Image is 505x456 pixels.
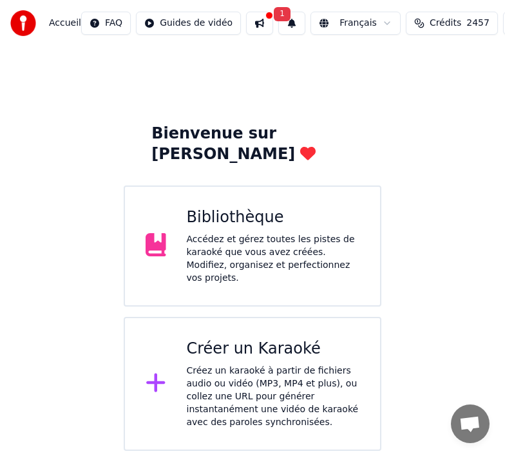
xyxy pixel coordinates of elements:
[278,12,305,35] button: 1
[49,17,81,30] nav: breadcrumb
[136,12,241,35] button: Guides de vidéo
[406,12,498,35] button: Crédits2457
[187,339,360,359] div: Créer un Karaoké
[81,12,131,35] button: FAQ
[430,17,461,30] span: Crédits
[274,7,291,21] span: 1
[187,207,360,228] div: Bibliothèque
[187,233,360,285] div: Accédez et gérez toutes les pistes de karaoké que vous avez créées. Modifiez, organisez et perfec...
[151,124,354,165] div: Bienvenue sur [PERSON_NAME]
[466,17,490,30] span: 2457
[49,17,81,30] span: Accueil
[451,404,490,443] div: Ouvrir le chat
[10,10,36,36] img: youka
[187,365,360,429] div: Créez un karaoké à partir de fichiers audio ou vidéo (MP3, MP4 et plus), ou collez une URL pour g...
